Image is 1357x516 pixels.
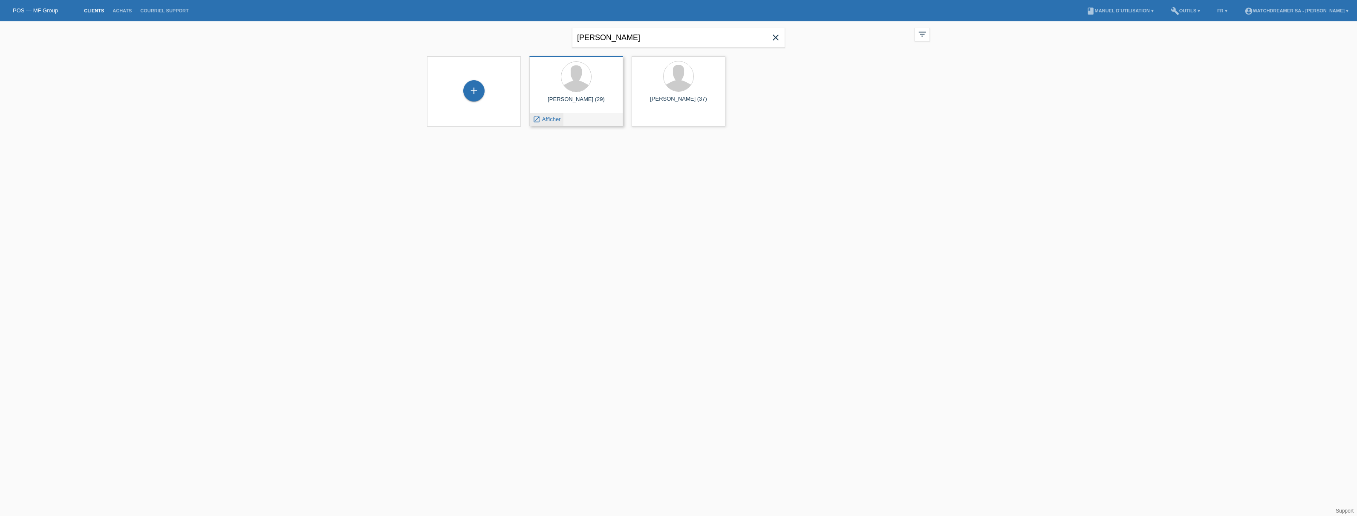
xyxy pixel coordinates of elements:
[542,116,561,122] span: Afficher
[638,96,719,109] div: [PERSON_NAME] (37)
[464,84,484,98] div: Enregistrer le client
[1171,7,1179,15] i: build
[572,28,785,48] input: Recherche...
[536,96,616,110] div: [PERSON_NAME] (29)
[1244,7,1253,15] i: account_circle
[13,7,58,14] a: POS — MF Group
[136,8,193,13] a: Courriel Support
[918,29,927,39] i: filter_list
[1082,8,1158,13] a: bookManuel d’utilisation ▾
[533,116,540,123] i: launch
[1166,8,1204,13] a: buildOutils ▾
[1336,508,1354,514] a: Support
[108,8,136,13] a: Achats
[1213,8,1232,13] a: FR ▾
[80,8,108,13] a: Clients
[1086,7,1095,15] i: book
[771,32,781,43] i: close
[533,116,560,122] a: launch Afficher
[1240,8,1353,13] a: account_circleWatchdreamer SA - [PERSON_NAME] ▾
